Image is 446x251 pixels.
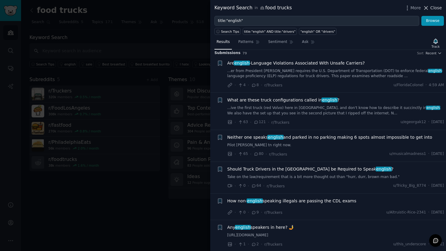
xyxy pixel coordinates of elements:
[235,209,236,216] span: ·
[429,37,442,50] button: Track
[235,82,236,88] span: ·
[430,5,442,11] span: Close
[254,151,263,157] span: 80
[423,5,442,11] button: Close
[236,37,262,50] a: Patterns
[421,16,444,26] button: Browse
[227,198,356,204] span: How non- speaking illegals are passing the CDL exams
[268,39,287,45] span: Sentiment
[243,51,247,55] span: 79
[300,29,335,34] div: "english" OR "drivers"
[393,183,426,189] span: u/Tricky_Big_8774
[227,105,444,116] a: ...ive the first truck (red Volvo) here in [GEOGRAPHIC_DATA], and don't know how to describe it s...
[426,51,442,55] button: Recent
[238,119,248,125] span: 63
[251,242,259,247] span: 2
[227,233,444,238] a: [URL][DOMAIN_NAME]
[235,225,251,230] span: english
[227,60,365,66] a: Areenglish-Language Violations Associated With Unsafe Carriers?
[217,39,230,45] span: Results
[428,210,429,215] span: ·
[214,50,241,56] span: Submission s
[432,44,440,49] div: Track
[227,143,444,148] a: Pilot [PERSON_NAME] tn right now.
[432,151,444,157] span: [DATE]
[411,5,421,11] span: More
[235,151,236,157] span: ·
[302,39,309,45] span: Ask
[376,167,392,171] span: english
[428,69,442,73] span: english
[214,28,241,35] button: Search Tips
[264,242,282,246] span: r/Truckers
[238,242,245,247] span: 1
[271,120,289,125] span: r/Truckers
[238,39,253,45] span: Patterns
[227,97,340,103] span: What are these truck configurations called in ?
[432,119,444,125] span: [DATE]
[429,83,444,88] span: 4:59 AM
[321,98,338,102] span: english
[254,119,266,125] span: 121
[227,166,394,172] span: Should Truck Drivers in the [GEOGRAPHIC_DATA] be Required to Speak ?
[238,183,245,189] span: 0
[243,28,297,35] a: title:"english" AND title:"drivers"
[428,242,429,247] span: ·
[227,68,444,79] a: ...er from President [PERSON_NAME] requires the U.S. Department of Transportation (DOT) to enforc...
[235,119,236,125] span: ·
[227,198,356,204] a: How non-englishspeaking illegals are passing the CDL exams
[432,210,444,215] span: [DATE]
[264,83,282,87] span: r/Truckers
[251,183,261,189] span: 64
[251,83,259,88] span: 8
[214,4,292,12] div: Keyword Search food trucks
[393,242,426,247] span: u/this_underscore
[227,224,294,231] a: Anyenglishspeakers in here? 🤳
[264,210,282,215] span: r/Truckers
[432,183,444,189] span: [DATE]
[235,183,236,189] span: ·
[250,151,251,157] span: ·
[227,97,340,103] a: What are these truck configurations called inenglish?
[214,37,232,50] a: Results
[428,119,429,125] span: ·
[268,119,269,125] span: ·
[214,16,419,26] input: Try a keyword related to your business
[227,134,432,141] span: Neither one speaks and parked in no parking making 6 spots almost impossible to get into
[261,82,262,88] span: ·
[254,5,258,11] span: in
[247,198,263,203] span: english
[300,37,317,50] a: Ask
[250,119,251,125] span: ·
[221,29,239,34] span: Search Tips
[401,119,426,125] span: u/egeorgak12
[266,37,296,50] a: Sentiment
[426,106,440,110] span: english
[267,184,285,188] span: r/Truckers
[227,174,444,180] a: Take on the law/requirement that is a bit more thought out than "hurr, durr, brown man bad."
[386,210,426,215] span: u/Altruistic-Rice-2341
[428,151,429,157] span: ·
[266,151,267,157] span: ·
[234,61,250,65] span: english
[417,51,424,55] div: Sort
[426,51,436,55] span: Recent
[251,210,259,215] span: 9
[394,83,423,88] span: u/FloridaColonel
[238,83,245,88] span: 4
[404,5,421,11] button: More
[227,166,394,172] a: Should Truck Drivers in the [GEOGRAPHIC_DATA] be Required to Speakenglish?
[426,83,427,88] span: ·
[389,151,426,157] span: u/musicalmadness1
[248,209,249,216] span: ·
[263,183,264,189] span: ·
[244,29,296,34] div: title:"english" AND title:"drivers"
[248,82,249,88] span: ·
[267,135,284,140] span: english
[428,183,429,189] span: ·
[299,28,337,35] a: "english" OR "drivers"
[235,241,236,247] span: ·
[238,210,245,215] span: 0
[269,152,287,156] span: r/Truckers
[227,134,432,141] a: Neither one speaksenglishand parked in no parking making 6 spots almost impossible to get into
